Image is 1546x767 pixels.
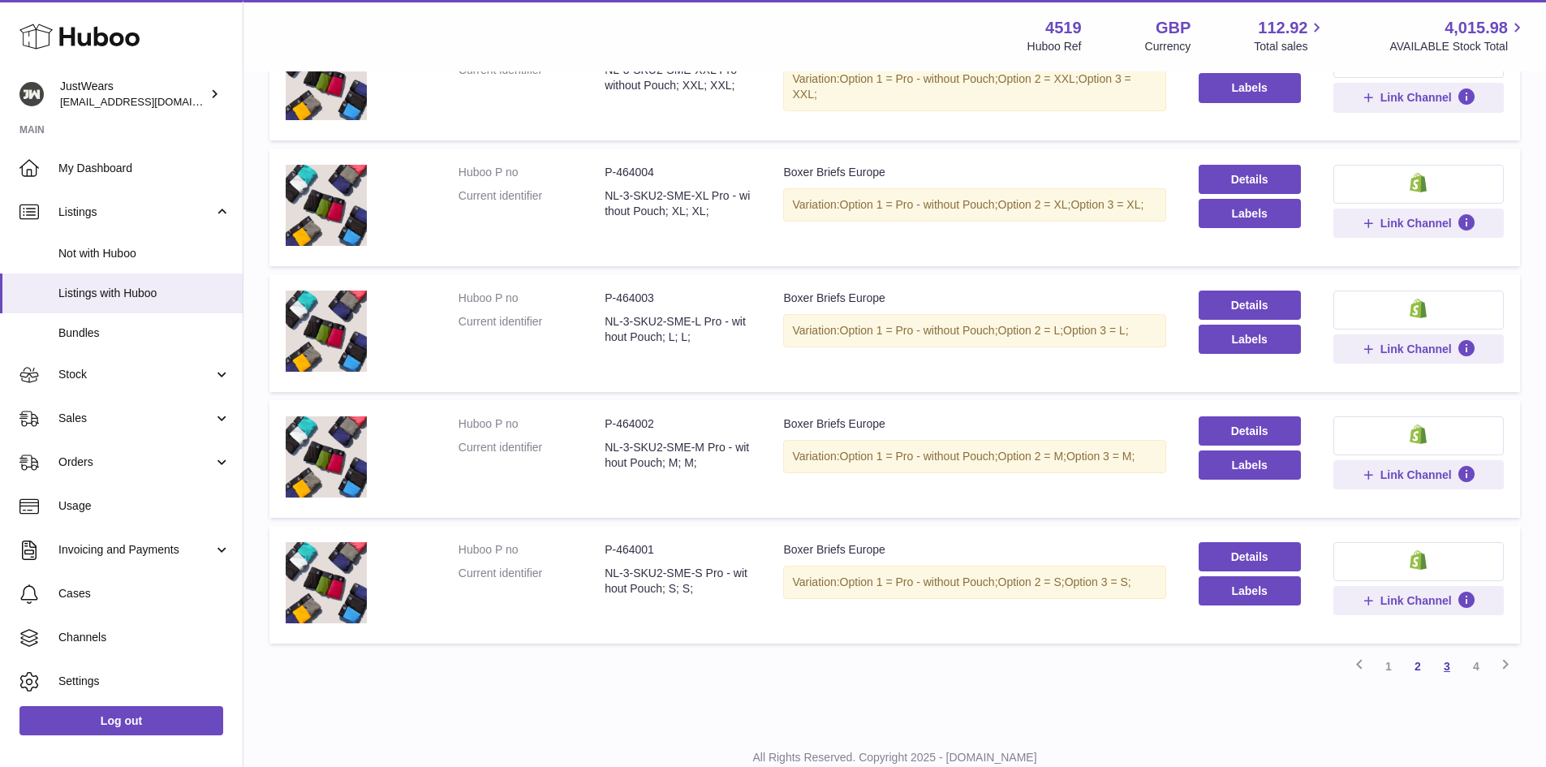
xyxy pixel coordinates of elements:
dt: Current identifier [459,440,605,471]
span: Option 3 = L; [1063,324,1129,337]
span: Link Channel [1380,468,1452,482]
button: Link Channel [1333,334,1504,364]
span: Option 2 = L; [998,324,1064,337]
button: Link Channel [1333,586,1504,615]
a: 1 [1374,652,1403,681]
button: Link Channel [1333,209,1504,238]
button: Labels [1199,450,1301,480]
span: Invoicing and Payments [58,542,213,558]
img: Boxer Briefs Europe [286,39,367,120]
span: Not with Huboo [58,246,230,261]
span: My Dashboard [58,161,230,176]
span: Channels [58,630,230,645]
button: Labels [1199,73,1301,102]
span: Option 2 = M; [998,450,1066,463]
a: Details [1199,542,1301,571]
span: Stock [58,367,213,382]
dd: NL-3-SKU2-SME-XL Pro - without Pouch; XL; XL; [605,188,751,219]
a: Details [1199,416,1301,446]
a: 4,015.98 AVAILABLE Stock Total [1389,17,1527,54]
span: Option 2 = XL; [998,198,1071,211]
img: shopify-small.png [1410,173,1427,192]
div: Boxer Briefs Europe [783,291,1165,306]
div: Variation: [783,188,1165,222]
span: 4,015.98 [1445,17,1508,39]
img: Boxer Briefs Europe [286,416,367,498]
div: Variation: [783,566,1165,599]
span: Usage [58,498,230,514]
strong: 4519 [1045,17,1082,39]
button: Labels [1199,325,1301,354]
strong: GBP [1156,17,1191,39]
span: Option 1 = Pro - without Pouch; [840,575,998,588]
div: Variation: [783,314,1165,347]
a: 3 [1432,652,1462,681]
span: Option 3 = M; [1066,450,1135,463]
span: Option 2 = S; [998,575,1065,588]
button: Labels [1199,199,1301,228]
span: [EMAIL_ADDRESS][DOMAIN_NAME] [60,95,239,108]
a: Log out [19,706,223,735]
span: Link Channel [1380,216,1452,231]
span: Option 3 = XL; [1070,198,1143,211]
a: 4 [1462,652,1491,681]
img: shopify-small.png [1410,299,1427,318]
span: 112.92 [1258,17,1307,39]
dt: Huboo P no [459,416,605,432]
span: Option 1 = Pro - without Pouch; [840,450,998,463]
img: Boxer Briefs Europe [286,542,367,623]
span: Option 1 = Pro - without Pouch; [840,72,998,85]
span: Total sales [1254,39,1326,54]
dt: Current identifier [459,62,605,93]
dt: Huboo P no [459,291,605,306]
a: 2 [1403,652,1432,681]
dd: P-464001 [605,542,751,558]
span: Settings [58,674,230,689]
div: JustWears [60,79,206,110]
img: shopify-small.png [1410,424,1427,444]
div: Huboo Ref [1027,39,1082,54]
span: Listings with Huboo [58,286,230,301]
span: Orders [58,455,213,470]
button: Labels [1199,576,1301,605]
button: Link Channel [1333,460,1504,489]
dd: P-464002 [605,416,751,432]
span: Listings [58,205,213,220]
dd: NL-3-SKU2-SME-S Pro - without Pouch; S; S; [605,566,751,597]
img: Boxer Briefs Europe [286,291,367,372]
a: Details [1199,291,1301,320]
img: shopify-small.png [1410,550,1427,570]
dd: P-464004 [605,165,751,180]
span: Option 3 = S; [1065,575,1131,588]
a: 112.92 Total sales [1254,17,1326,54]
dt: Huboo P no [459,542,605,558]
span: Bundles [58,325,230,341]
div: Boxer Briefs Europe [783,165,1165,180]
img: Boxer Briefs Europe [286,165,367,246]
span: Link Channel [1380,593,1452,608]
img: internalAdmin-4519@internal.huboo.com [19,82,44,106]
span: Option 1 = Pro - without Pouch; [840,324,998,337]
span: AVAILABLE Stock Total [1389,39,1527,54]
span: Link Channel [1380,90,1452,105]
span: Option 2 = XXL; [998,72,1079,85]
a: Details [1199,165,1301,194]
div: Boxer Briefs Europe [783,542,1165,558]
span: Option 3 = XXL; [792,72,1130,101]
dd: NL-3-SKU2-SME-XXL Pro - without Pouch; XXL; XXL; [605,62,751,93]
dt: Current identifier [459,314,605,345]
div: Variation: [783,440,1165,473]
div: Variation: [783,62,1165,111]
dd: NL-3-SKU2-SME-M Pro - without Pouch; M; M; [605,440,751,471]
div: Boxer Briefs Europe [783,416,1165,432]
dd: NL-3-SKU2-SME-L Pro - without Pouch; L; L; [605,314,751,345]
dd: P-464003 [605,291,751,306]
button: Link Channel [1333,83,1504,112]
span: Option 1 = Pro - without Pouch; [840,198,998,211]
span: Cases [58,586,230,601]
dt: Current identifier [459,188,605,219]
dt: Huboo P no [459,165,605,180]
span: Link Channel [1380,342,1452,356]
p: All Rights Reserved. Copyright 2025 - [DOMAIN_NAME] [256,750,1533,765]
div: Currency [1145,39,1191,54]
